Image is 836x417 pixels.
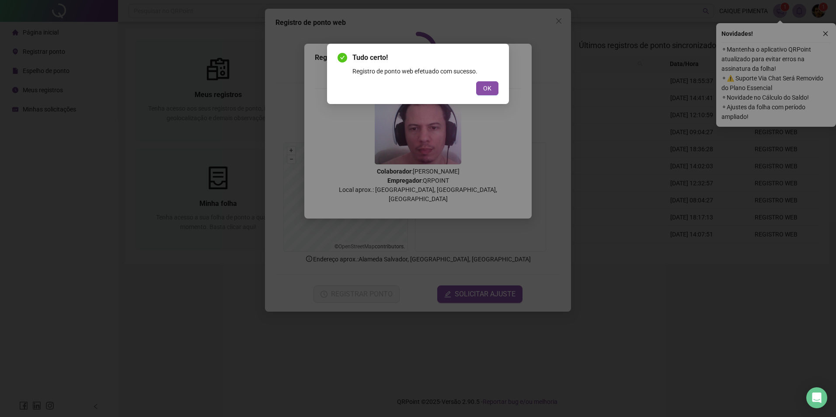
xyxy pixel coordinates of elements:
[352,52,498,63] span: Tudo certo!
[806,387,827,408] div: Open Intercom Messenger
[352,66,498,76] div: Registro de ponto web efetuado com sucesso.
[483,83,491,93] span: OK
[338,53,347,63] span: check-circle
[476,81,498,95] button: OK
